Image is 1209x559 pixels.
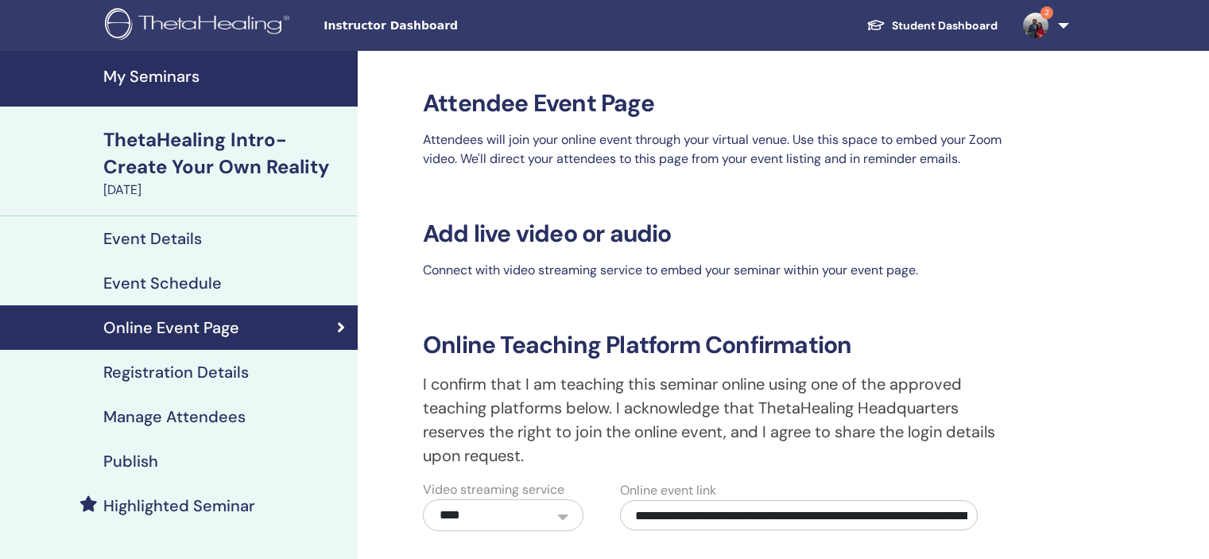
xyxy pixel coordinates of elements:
[413,130,1024,169] p: Attendees will join your online event through your virtual venue. Use this space to embed your Zo...
[103,407,246,426] h4: Manage Attendees
[103,181,348,200] div: [DATE]
[413,331,1024,359] h3: Online Teaching Platform Confirmation
[1023,13,1048,38] img: default.jpg
[103,496,255,515] h4: Highlighted Seminar
[620,481,716,500] label: Online event link
[103,67,348,86] h4: My Seminars
[413,372,1024,468] p: I confirm that I am teaching this seminar online using one of the approved teaching platforms bel...
[413,261,1024,280] p: Connect with video streaming service to embed your seminar within your event page.
[105,8,295,44] img: logo.png
[103,229,202,248] h4: Event Details
[423,480,564,499] label: Video streaming service
[854,11,1010,41] a: Student Dashboard
[866,18,885,32] img: graduation-cap-white.svg
[94,126,358,200] a: ThetaHealing Intro- Create Your Own Reality[DATE]
[103,318,239,337] h4: Online Event Page
[413,219,1024,248] h3: Add live video or audio
[413,89,1024,118] h3: Attendee Event Page
[324,17,562,34] span: Instructor Dashboard
[103,452,158,471] h4: Publish
[103,274,222,293] h4: Event Schedule
[103,363,249,382] h4: Registration Details
[1040,6,1053,19] span: 2
[103,126,348,181] div: ThetaHealing Intro- Create Your Own Reality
